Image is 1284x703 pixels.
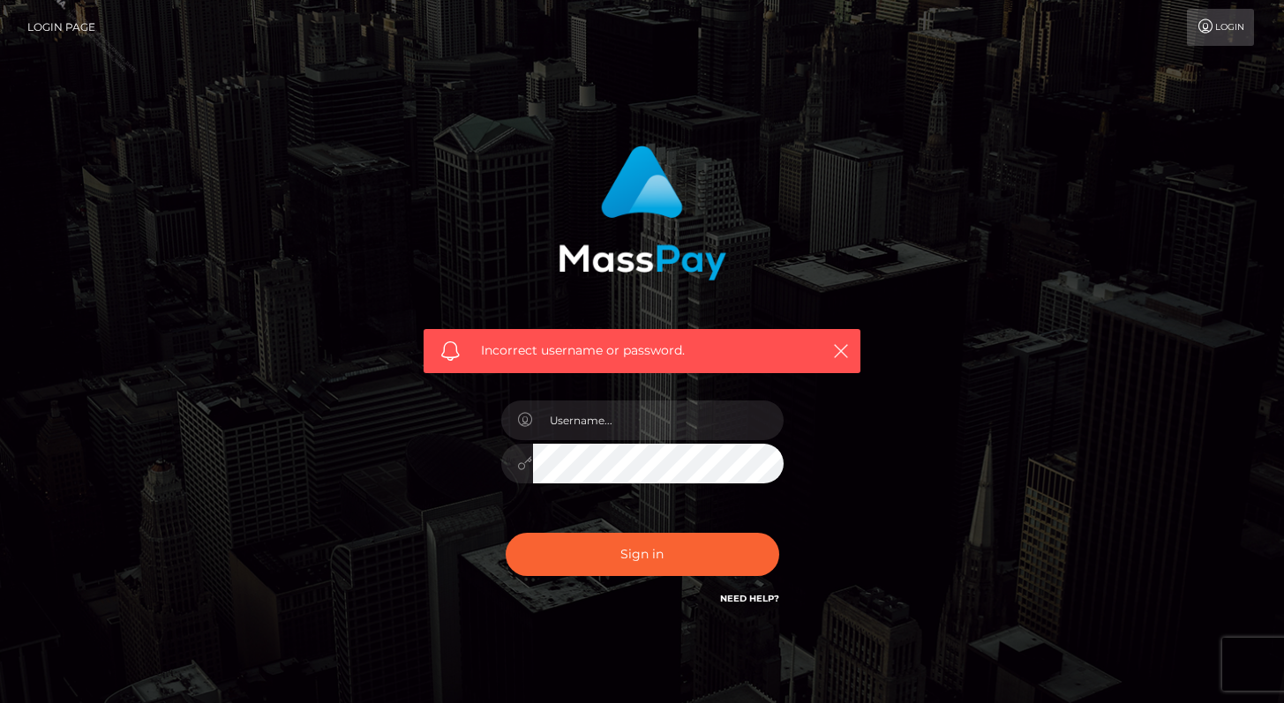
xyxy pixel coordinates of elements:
[481,341,803,360] span: Incorrect username or password.
[27,9,95,46] a: Login Page
[559,146,726,280] img: MassPay Login
[533,400,784,440] input: Username...
[720,593,779,604] a: Need Help?
[506,533,779,576] button: Sign in
[1187,9,1254,46] a: Login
